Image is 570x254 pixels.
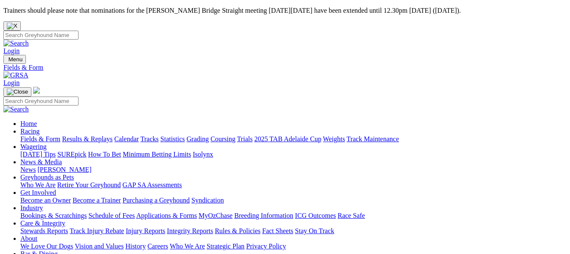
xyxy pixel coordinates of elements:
[3,87,31,97] button: Toggle navigation
[123,197,190,204] a: Purchasing a Greyhound
[20,166,36,173] a: News
[199,212,233,219] a: MyOzChase
[237,135,253,143] a: Trials
[20,135,567,143] div: Racing
[20,243,73,250] a: We Love Our Dogs
[20,151,56,158] a: [DATE] Tips
[147,243,168,250] a: Careers
[3,7,567,14] p: Trainers should please note that nominations for the [PERSON_NAME] Bridge Straight meeting [DATE]...
[20,143,47,150] a: Wagering
[193,151,213,158] a: Isolynx
[215,227,261,234] a: Rules & Policies
[20,158,62,166] a: News & Media
[70,227,124,234] a: Track Injury Rebate
[114,135,139,143] a: Calendar
[347,135,399,143] a: Track Maintenance
[262,227,293,234] a: Fact Sheets
[20,181,567,189] div: Greyhounds as Pets
[20,128,39,135] a: Racing
[20,197,567,204] div: Get Involved
[3,97,79,106] input: Search
[20,227,567,235] div: Care & Integrity
[3,64,567,71] a: Fields & Form
[3,47,20,54] a: Login
[167,227,213,234] a: Integrity Reports
[3,31,79,40] input: Search
[37,166,91,173] a: [PERSON_NAME]
[20,174,74,181] a: Greyhounds as Pets
[3,79,20,86] a: Login
[20,204,43,211] a: Industry
[136,212,197,219] a: Applications & Forms
[170,243,205,250] a: Who We Are
[20,135,60,143] a: Fields & Form
[88,151,121,158] a: How To Bet
[57,181,121,188] a: Retire Your Greyhound
[20,166,567,174] div: News & Media
[20,197,71,204] a: Become an Owner
[20,181,56,188] a: Who We Are
[20,189,56,196] a: Get Involved
[8,56,22,63] span: Menu
[20,220,65,227] a: Care & Integrity
[7,23,17,29] img: X
[126,227,165,234] a: Injury Reports
[160,135,185,143] a: Statistics
[295,212,336,219] a: ICG Outcomes
[62,135,112,143] a: Results & Replays
[73,197,121,204] a: Become a Trainer
[3,21,21,31] button: Close
[337,212,365,219] a: Race Safe
[20,120,37,127] a: Home
[207,243,244,250] a: Strategic Plan
[3,71,28,79] img: GRSA
[140,135,159,143] a: Tracks
[20,243,567,250] div: About
[191,197,224,204] a: Syndication
[3,106,29,113] img: Search
[57,151,86,158] a: SUREpick
[3,55,26,64] button: Toggle navigation
[33,87,40,94] img: logo-grsa-white.png
[20,151,567,158] div: Wagering
[125,243,146,250] a: History
[123,181,182,188] a: GAP SA Assessments
[211,135,236,143] a: Coursing
[20,212,567,220] div: Industry
[234,212,293,219] a: Breeding Information
[88,212,135,219] a: Schedule of Fees
[187,135,209,143] a: Grading
[20,235,37,242] a: About
[254,135,321,143] a: 2025 TAB Adelaide Cup
[20,227,68,234] a: Stewards Reports
[3,40,29,47] img: Search
[75,243,124,250] a: Vision and Values
[123,151,191,158] a: Minimum Betting Limits
[7,88,28,95] img: Close
[20,212,87,219] a: Bookings & Scratchings
[246,243,286,250] a: Privacy Policy
[295,227,334,234] a: Stay On Track
[323,135,345,143] a: Weights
